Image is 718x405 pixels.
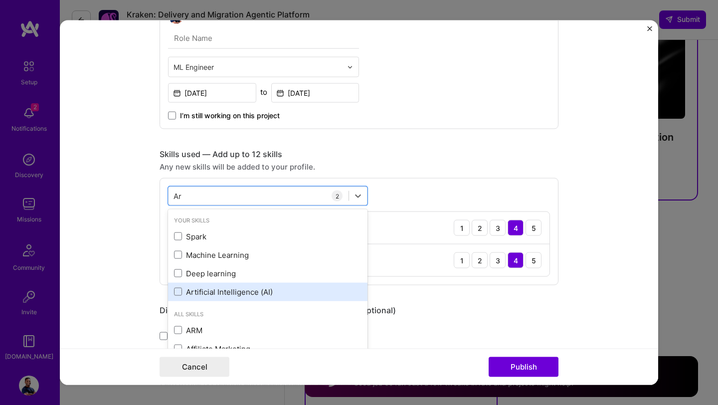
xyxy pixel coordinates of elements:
[160,357,229,377] button: Cancel
[472,220,488,236] div: 2
[332,191,343,202] div: 2
[168,309,367,319] div: All Skills
[160,149,558,160] div: Skills used — Add up to 12 skills
[160,305,558,316] div: Did this role require you to manage team members? (Optional)
[489,357,558,377] button: Publish
[168,83,256,103] input: Date
[526,220,541,236] div: 5
[174,231,361,241] div: Spark
[174,325,361,335] div: ARM
[174,286,361,297] div: Artificial Intelligence (AI)
[508,252,524,268] div: 4
[160,326,558,346] div: team members.
[168,215,367,226] div: Your Skills
[271,83,359,103] input: Date
[168,28,359,49] input: Role Name
[180,111,280,121] span: I’m still working on this project
[454,252,470,268] div: 1
[174,249,361,260] div: Machine Learning
[472,252,488,268] div: 2
[490,252,506,268] div: 3
[174,343,361,354] div: Affiliate Marketing
[526,252,541,268] div: 5
[260,87,267,97] div: to
[174,268,361,278] div: Deep learning
[347,64,353,70] img: drop icon
[490,220,506,236] div: 3
[647,26,652,37] button: Close
[508,220,524,236] div: 4
[454,220,470,236] div: 1
[160,162,558,172] div: Any new skills will be added to your profile.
